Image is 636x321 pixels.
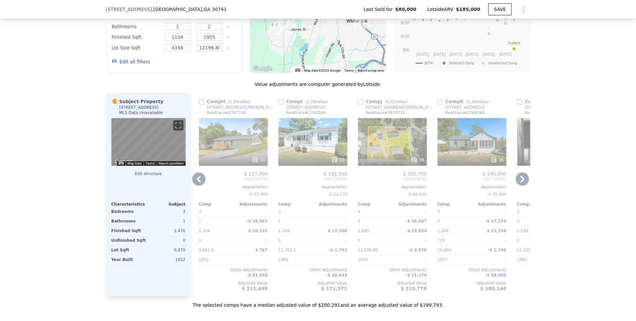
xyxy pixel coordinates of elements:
span: 3 [517,209,520,214]
button: Edit structure [111,171,186,176]
div: MLS Data Unavailable [119,110,163,115]
div: 1960 [278,255,312,264]
div: Adjustments [313,202,347,207]
div: Adjusted Value [199,281,268,286]
div: [STREET_ADDRESS][PERSON_NAME] [366,105,435,110]
button: Clear [227,36,229,39]
a: [STREET_ADDRESS] [437,105,485,110]
span: -$ 71,174 [406,273,427,278]
text: $150 [400,21,409,25]
div: Comp [437,202,472,207]
span: -$ 18,983 [247,219,268,224]
button: Edit all filters [112,58,150,65]
div: 0 [150,236,186,245]
span: 12,196.80 [358,248,378,252]
img: Google [113,157,135,166]
div: - [394,236,427,245]
span: 11,325.6 [517,248,535,252]
div: Lot Size Sqft [112,43,160,52]
button: Show Options [517,3,530,16]
a: Terms (opens in new tab) [344,69,354,72]
span: $ 211,448 [242,286,267,291]
span: 1.54 [229,99,238,104]
span: Sold [DATE] [199,176,268,182]
span: 1.42 [468,99,477,104]
text: Subject [508,41,520,45]
div: 208 Woodlawn Dr [354,18,361,30]
span: 10,890 [437,248,451,252]
div: Bathrooms [111,217,147,226]
div: 726 Cherokee Trl [273,22,280,33]
div: The selected comps have a median adjusted value of $200,291 and an average adjusted value of $199... [106,296,530,308]
span: 1.26 [307,99,316,104]
div: 1922 [150,255,186,264]
span: 0 [358,238,361,243]
div: Finished Sqft [112,32,160,42]
div: 704 Shelly Ln [278,25,285,36]
div: Bedrooms [111,207,147,216]
div: Adjusted Value [358,281,427,286]
span: $185,000 [456,7,481,12]
span: $ 182,500 [323,171,347,176]
div: Realtracs # 2707190 [207,110,246,115]
span: 1,248 [437,228,449,233]
span: Sold [DATE] [437,176,506,182]
span: -$ 55,504 [487,192,506,197]
div: Comp [278,202,313,207]
div: - [314,236,347,245]
span: ( miles) [382,99,410,104]
span: 0.02 [386,99,395,104]
div: 36 [491,157,503,163]
div: Adjustments [233,202,268,207]
span: $ 26,322 [248,228,268,233]
span: [STREET_ADDRESS] [106,6,152,13]
span: 0 [517,238,520,243]
div: Appreciation [358,184,427,190]
div: 1314 E Sherry Dr [287,16,294,27]
a: [STREET_ADDRESS][PERSON_NAME] [517,105,594,110]
div: [STREET_ADDRESS] [445,105,485,110]
div: Realtracs # 2768360 [445,110,485,115]
span: -$ 29,834 [406,228,427,233]
div: - [314,255,347,264]
div: Comp J [358,98,410,105]
div: [STREET_ADDRESS][PERSON_NAME] [207,105,276,110]
span: -$ 59,505 [485,273,506,278]
img: Google [252,64,273,73]
div: Street View [111,118,186,166]
text: Unselected Comp [488,61,517,65]
span: $ 219,778 [401,286,427,291]
div: [STREET_ADDRESS] [119,105,159,110]
text: Selected Comp [449,61,474,65]
div: Value adjustments are computer generated by Lotside . [106,81,530,88]
div: 1 [278,217,312,226]
div: 1,476 [150,226,186,235]
div: 1957 [437,255,471,264]
span: -$ 1,791 [329,248,347,252]
div: 3 [150,207,186,216]
div: Appreciation [517,184,586,190]
text: J [504,16,506,20]
span: 0 [278,238,281,243]
div: 1960 [517,255,550,264]
button: Clear [227,47,229,49]
span: 5,662.8 [199,248,214,252]
div: Other Adjustments [437,267,506,273]
span: 720 [437,238,445,243]
span: 1,248 [517,228,528,233]
span: Sold [DATE] [278,176,347,182]
text: L [488,26,490,30]
div: - [473,207,506,216]
div: Year Built [111,255,147,264]
div: [STREET_ADDRESS][PERSON_NAME] [525,105,594,110]
a: [STREET_ADDRESS][PERSON_NAME] [358,105,435,110]
div: - [235,207,268,216]
text: [DATE] [433,52,446,57]
span: 1,148 [278,228,290,233]
div: Appreciation [437,184,506,190]
div: 2 [358,217,391,226]
div: Comp I [278,98,331,105]
button: Map Data [128,161,142,166]
span: ( miles) [225,99,253,104]
span: 3 [278,209,281,214]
